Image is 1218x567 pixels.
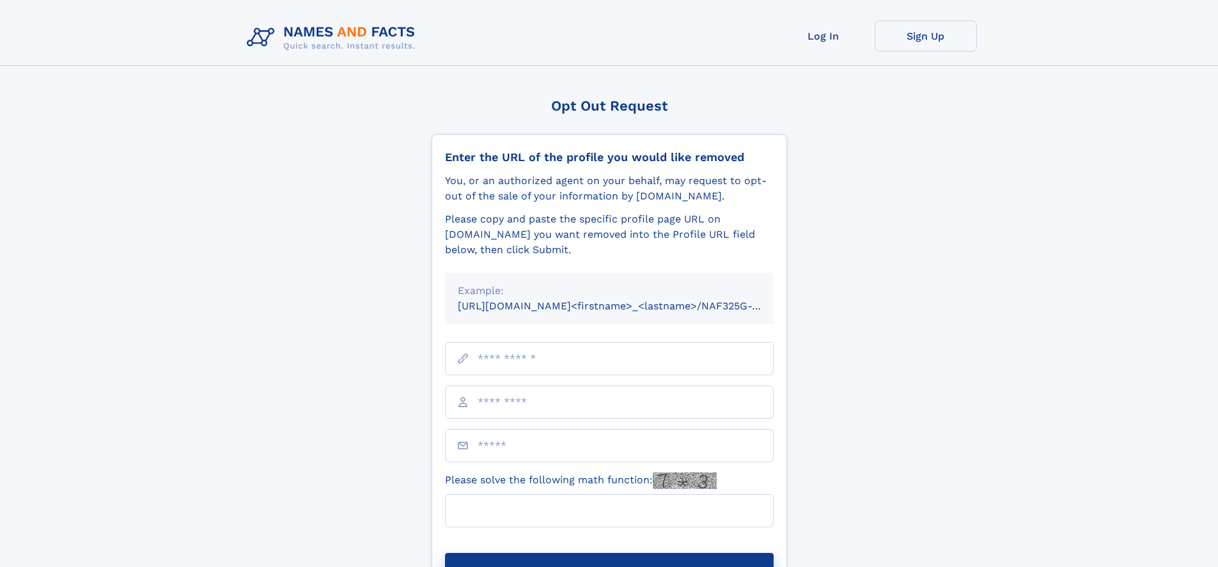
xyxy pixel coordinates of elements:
[242,20,426,55] img: Logo Names and Facts
[458,300,798,312] small: [URL][DOMAIN_NAME]<firstname>_<lastname>/NAF325G-xxxxxxxx
[458,283,761,299] div: Example:
[445,150,774,164] div: Enter the URL of the profile you would like removed
[445,212,774,258] div: Please copy and paste the specific profile page URL on [DOMAIN_NAME] you want removed into the Pr...
[432,98,787,114] div: Opt Out Request
[445,472,717,489] label: Please solve the following math function:
[772,20,875,52] a: Log In
[875,20,977,52] a: Sign Up
[445,173,774,204] div: You, or an authorized agent on your behalf, may request to opt-out of the sale of your informatio...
